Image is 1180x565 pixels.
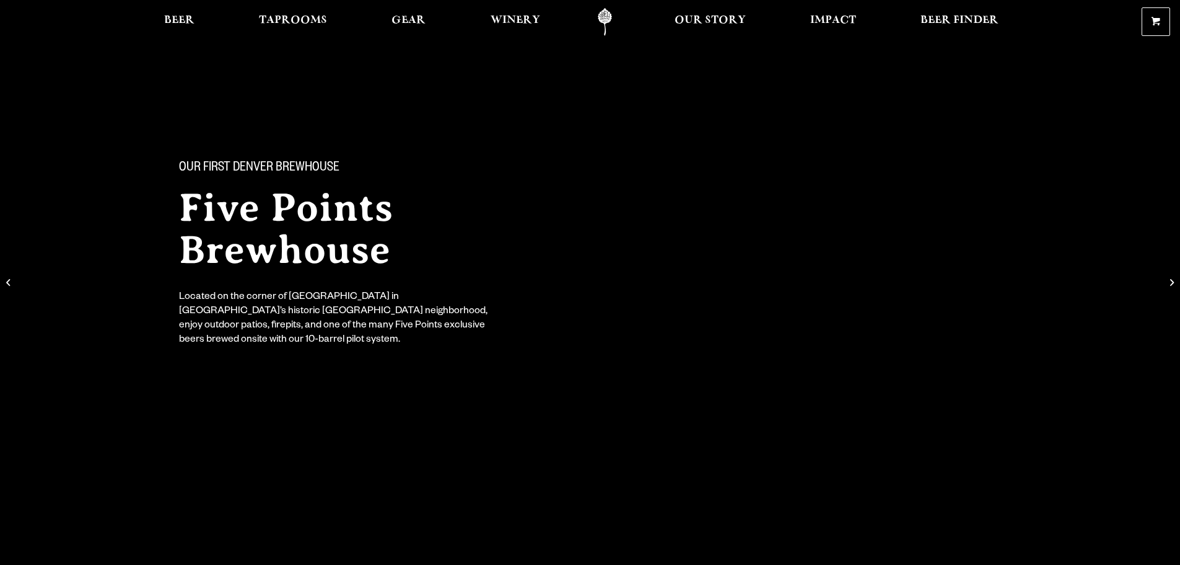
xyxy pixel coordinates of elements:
h2: Five Points Brewhouse [179,187,566,271]
span: Winery [491,16,540,25]
a: Gear [383,8,434,36]
a: Winery [483,8,548,36]
span: Gear [391,16,426,25]
a: Beer [156,8,203,36]
a: Odell Home [582,8,628,36]
span: Beer Finder [920,16,999,25]
div: Located on the corner of [GEOGRAPHIC_DATA] in [GEOGRAPHIC_DATA]’s historic [GEOGRAPHIC_DATA] neig... [179,291,496,348]
a: Our Story [666,8,754,36]
span: Taprooms [259,16,327,25]
span: Impact [810,16,856,25]
span: Our First Denver Brewhouse [179,161,339,177]
span: Our Story [675,16,746,25]
a: Impact [802,8,864,36]
a: Taprooms [251,8,335,36]
a: Beer Finder [912,8,1007,36]
span: Beer [164,16,194,25]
